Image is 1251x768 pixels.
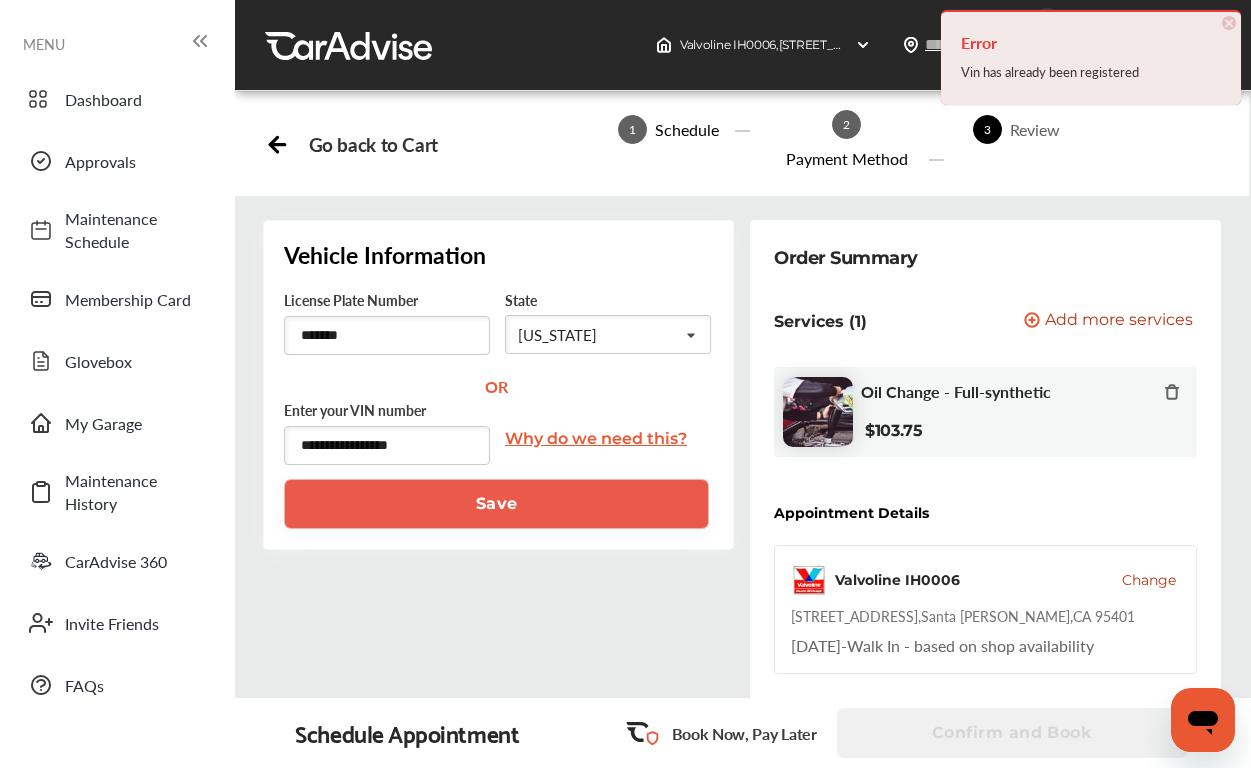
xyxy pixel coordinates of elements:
span: Invite Friends [65,612,205,635]
button: Add more services [1024,312,1193,331]
h4: Error [961,27,1221,59]
div: [US_STATE] [518,327,597,342]
a: Glovebox [18,335,215,387]
span: × [1222,16,1236,30]
label: Enter your VIN number [284,400,426,420]
div: [STREET_ADDRESS] , Santa [PERSON_NAME] , CA 95401 [791,606,1135,626]
a: My Garage [18,397,215,449]
a: Invite Friends [18,597,215,649]
button: Change [1122,570,1176,590]
span: 1 [618,115,647,144]
img: header-down-arrow.9dd2ce7d.svg [855,37,871,53]
div: Schedule Appointment [295,719,519,747]
span: - [841,634,847,657]
div: Vin has already been registered [961,59,1221,85]
a: Add more services [1024,312,1197,331]
a: Membership Card [18,273,215,325]
a: FAQs [18,659,215,711]
img: location_vector.a44bc228.svg [903,37,919,53]
div: Walk In - based on shop availability [791,634,1094,657]
a: Maintenance Schedule [18,197,215,263]
a: Dashboard [18,73,215,125]
span: 3 [973,115,1002,144]
a: CarAdvise 360 [18,535,215,587]
span: Valvoline IH0006 , [STREET_ADDRESS] Santa [PERSON_NAME] , CA 95401 [680,37,1089,52]
img: oil-change-thumb.jpg [783,377,853,447]
div: Appointment Details [774,505,929,521]
span: FAQs [65,674,205,697]
div: Schedule [647,118,727,141]
p: Services (1) [774,312,867,331]
span: CarAdvise 360 [65,550,205,573]
span: Add more services [1045,312,1193,331]
label: License Plate Number [284,290,418,310]
span: My Garage [65,412,205,435]
button: Save [284,479,709,529]
div: Order Summary [774,244,918,272]
div: Review [1002,118,1068,141]
div: OR [470,375,528,398]
img: header-home-logo.8d720a4f.svg [656,37,672,53]
div: Valvoline IH0006 [835,570,960,590]
span: Maintenance Schedule [65,207,205,253]
span: Oil Change - Full-synthetic [861,382,1051,401]
span: Dashboard [65,88,205,111]
iframe: Button to launch messaging window [1171,688,1235,752]
label: State [505,290,537,310]
span: MENU [23,36,65,52]
span: 2 [832,110,861,139]
img: logo-valvoline.png [791,562,827,598]
span: Maintenance History [65,469,205,515]
a: Why do we need this? [505,414,687,463]
a: Approvals [18,135,215,187]
span: Membership Card [65,288,205,311]
span: Glovebox [65,350,205,373]
div: Payment Method [778,147,916,170]
b: $103.75 [865,421,923,440]
p: Book Now, Pay Later [672,722,817,745]
a: Maintenance History [18,459,215,525]
div: Go back to Cart [309,133,438,156]
h2: Vehicle Information [284,241,713,269]
span: Approvals [65,150,205,173]
span: [DATE] [791,634,841,657]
